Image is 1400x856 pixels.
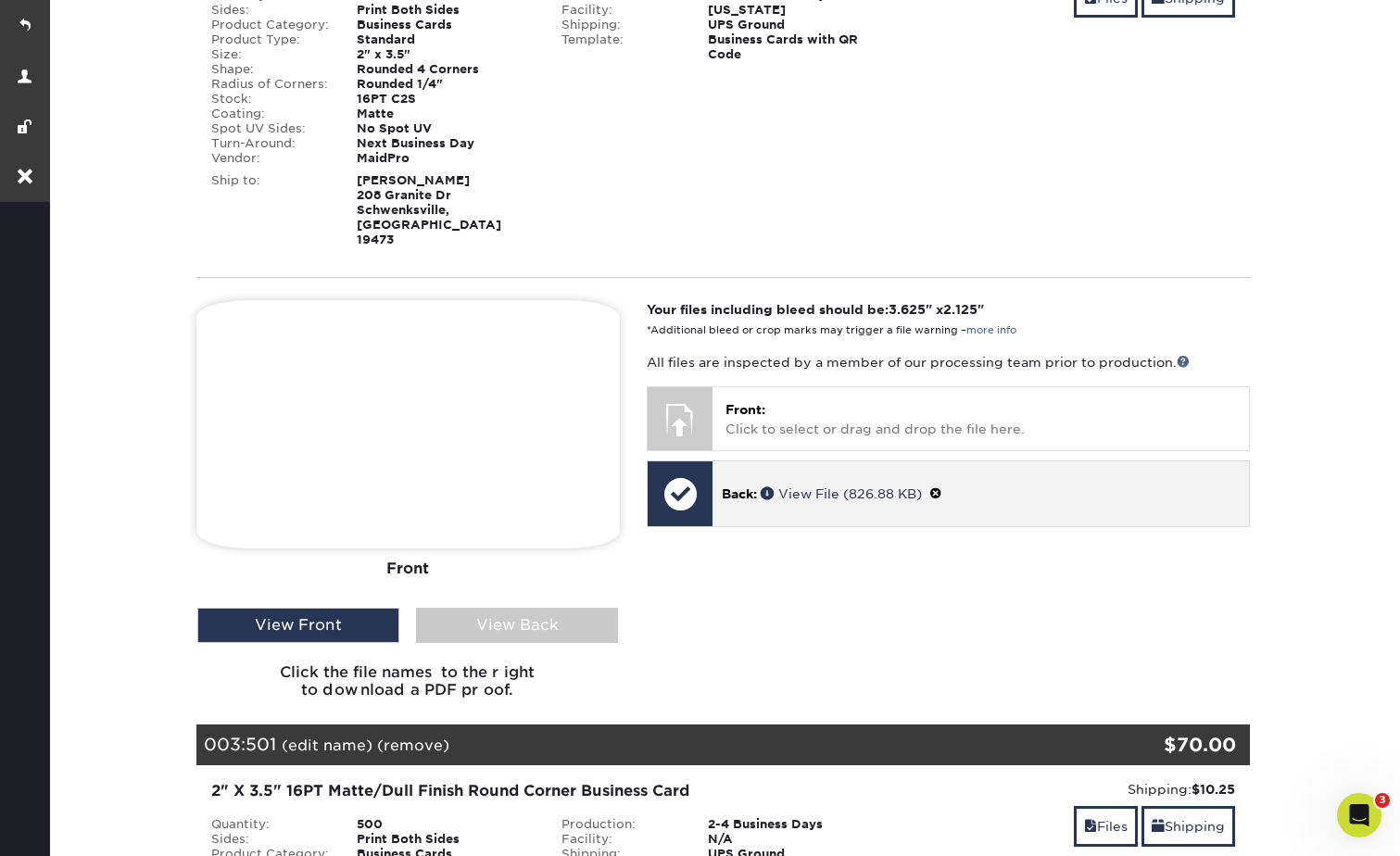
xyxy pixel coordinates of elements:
[357,173,501,246] strong: [PERSON_NAME] 208 Granite Dr Schwenksville, [GEOGRAPHIC_DATA] 19473
[197,47,344,62] div: Size:
[343,92,548,107] div: 16PT C2S
[197,92,344,107] div: Stock:
[211,780,885,802] div: 2" X 3.5" 16PT Matte/Dull Finish Round Corner Business Card
[1075,731,1237,759] div: $70.00
[246,734,276,754] span: 501
[197,817,344,832] div: Quantity:
[647,324,1016,336] small: *Additional bleed or crop marks may trigger a file warning –
[197,107,344,121] div: Coating:
[197,151,344,166] div: Vendor:
[282,736,372,754] a: (edit name)
[548,832,694,847] div: Facility:
[889,302,926,317] span: 3.625
[343,151,548,166] div: MaidPro
[694,3,899,18] div: [US_STATE]
[343,47,548,62] div: 2" x 3.5"
[548,32,694,62] div: Template:
[722,486,757,501] span: Back:
[1192,782,1235,797] strong: $10.25
[343,18,548,32] div: Business Cards
[416,608,618,643] div: View Back
[966,324,1016,336] a: more info
[1084,819,1097,834] span: files
[343,62,548,77] div: Rounded 4 Corners
[343,3,548,18] div: Print Both Sides
[197,18,344,32] div: Product Category:
[1337,793,1381,837] iframe: Intercom live chat
[694,32,899,62] div: Business Cards with QR Code
[197,136,344,151] div: Turn-Around:
[1375,793,1390,808] span: 3
[343,832,548,847] div: Print Both Sides
[5,799,158,850] iframe: Google Customer Reviews
[197,832,344,847] div: Sides:
[197,77,344,92] div: Radius of Corners:
[343,136,548,151] div: Next Business Day
[197,32,344,47] div: Product Type:
[197,3,344,18] div: Sides:
[943,302,977,317] span: 2.125
[548,817,694,832] div: Production:
[343,77,548,92] div: Rounded 1/4"
[913,780,1236,799] div: Shipping:
[761,486,922,501] a: View File (826.88 KB)
[343,817,548,832] div: 500
[197,62,344,77] div: Shape:
[343,121,548,136] div: No Spot UV
[647,353,1250,371] p: All files are inspected by a member of our processing team prior to production.
[343,32,548,47] div: Standard
[725,402,765,417] span: Front:
[548,18,694,32] div: Shipping:
[1074,806,1138,846] a: Files
[343,107,548,121] div: Matte
[1141,806,1235,846] a: Shipping
[197,121,344,136] div: Spot UV Sides:
[1152,819,1165,834] span: shipping
[196,663,620,713] h6: Click the file names to the right to download a PDF proof.
[647,302,984,317] strong: Your files including bleed should be: " x "
[548,3,694,18] div: Facility:
[196,724,1075,765] div: 003:
[196,548,620,589] div: Front
[377,736,449,754] a: (remove)
[197,173,344,247] div: Ship to:
[197,608,399,643] div: View Front
[725,400,1236,438] p: Click to select or drag and drop the file here.
[694,18,899,32] div: UPS Ground
[694,817,899,832] div: 2-4 Business Days
[694,832,899,847] div: N/A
